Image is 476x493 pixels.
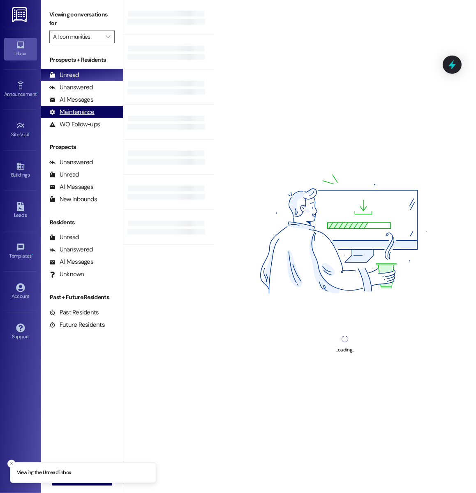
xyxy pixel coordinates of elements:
[41,293,123,302] div: Past + Future Residents
[49,258,93,266] div: All Messages
[4,240,37,263] a: Templates •
[4,159,37,181] a: Buildings
[49,83,93,92] div: Unanswered
[4,38,37,60] a: Inbox
[41,143,123,151] div: Prospects
[4,321,37,343] a: Support
[49,183,93,191] div: All Messages
[49,170,79,179] div: Unread
[49,108,95,116] div: Maintenance
[49,321,105,329] div: Future Residents
[41,218,123,227] div: Residents
[49,233,79,242] div: Unread
[106,33,110,40] i: 
[37,90,38,96] span: •
[4,119,37,141] a: Site Visit •
[4,281,37,303] a: Account
[30,130,31,136] span: •
[49,270,84,279] div: Unknown
[12,7,29,22] img: ResiDesk Logo
[49,308,99,317] div: Past Residents
[49,120,100,129] div: WO Follow-ups
[335,346,354,354] div: Loading...
[49,158,93,167] div: Unanswered
[32,252,33,258] span: •
[53,30,102,43] input: All communities
[17,469,71,477] p: Viewing the Unread inbox
[49,95,93,104] div: All Messages
[49,8,115,30] label: Viewing conversations for
[49,71,79,79] div: Unread
[4,200,37,222] a: Leads
[49,195,97,204] div: New Inbounds
[49,245,93,254] div: Unanswered
[41,56,123,64] div: Prospects + Residents
[7,460,16,468] button: Close toast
